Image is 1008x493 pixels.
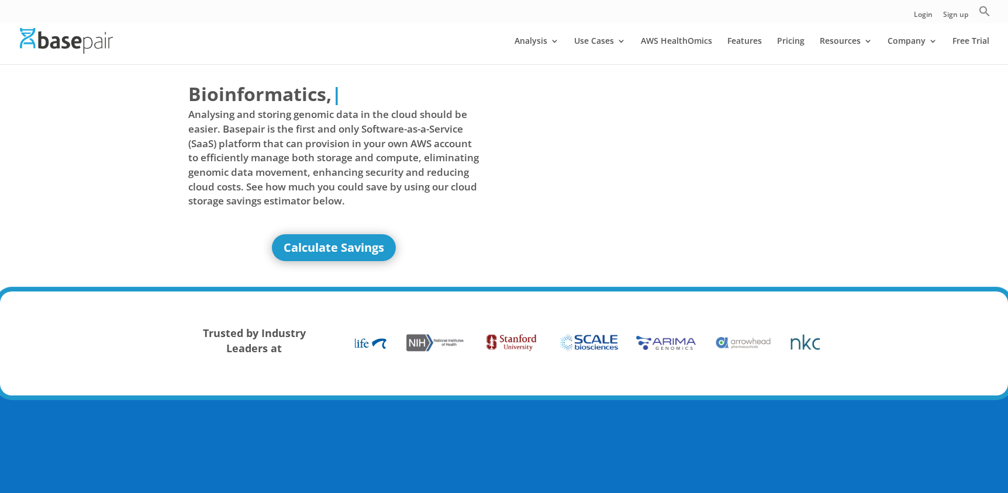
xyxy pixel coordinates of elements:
[888,37,937,64] a: Company
[188,107,479,208] span: Analysing and storing genomic data in the cloud should be easier. Basepair is the first and only ...
[20,28,113,53] img: Basepair
[952,37,989,64] a: Free Trial
[777,37,805,64] a: Pricing
[272,234,396,261] a: Calculate Savings
[979,5,990,23] a: Search Icon Link
[641,37,712,64] a: AWS HealthOmics
[979,5,990,17] svg: Search
[574,37,626,64] a: Use Cases
[188,81,332,107] span: Bioinformatics,
[332,81,342,106] span: |
[943,11,968,23] a: Sign up
[515,37,559,64] a: Analysis
[727,37,762,64] a: Features
[513,81,804,244] iframe: Basepair - NGS Analysis Simplified
[820,37,872,64] a: Resources
[914,11,933,23] a: Login
[203,326,306,355] strong: Trusted by Industry Leaders at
